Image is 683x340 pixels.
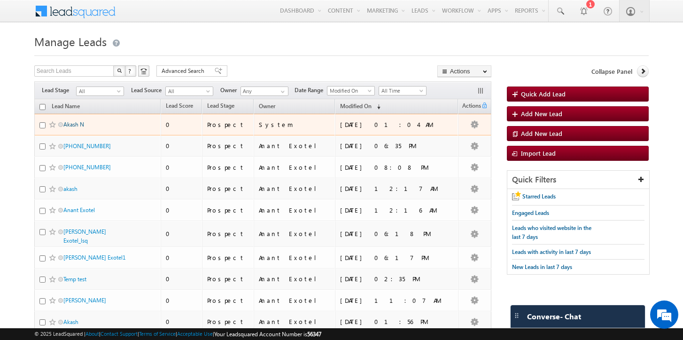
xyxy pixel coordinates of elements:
[207,275,249,283] div: Prospect
[521,149,556,157] span: Import Lead
[259,229,331,238] div: Anant Exotel
[295,86,327,95] span: Date Range
[63,185,78,192] a: akash
[340,184,454,193] div: [DATE] 12:17 AM
[63,142,111,150] a: [PHONE_NUMBER]
[166,102,193,109] span: Lead Score
[117,68,122,73] img: Search
[63,297,106,304] a: [PERSON_NAME]
[259,296,331,305] div: Anant Exotel
[39,104,46,110] input: Check all records
[166,317,198,326] div: 0
[259,206,331,214] div: Anant Exotel
[166,229,198,238] div: 0
[527,312,581,321] span: Converse - Chat
[207,120,249,129] div: Prospect
[522,193,556,200] span: Starred Leads
[63,254,125,261] a: [PERSON_NAME] Exotel1
[128,67,132,75] span: ?
[335,101,385,113] a: Modified On (sorted descending)
[259,275,331,283] div: Anant Exotel
[340,142,454,150] div: [DATE] 06:35 PM
[166,87,210,95] span: All
[340,253,454,262] div: [DATE] 06:17 PM
[340,275,454,283] div: [DATE] 02:35 PM
[77,87,121,95] span: All
[513,312,520,319] img: carter-drag
[437,65,491,77] button: Actions
[139,331,176,337] a: Terms of Service
[259,317,331,326] div: Anant Exotel
[76,87,124,96] a: All
[207,163,249,172] div: Prospect
[512,263,572,270] span: New Leads in last 7 days
[521,129,562,137] span: Add New Lead
[207,206,249,214] div: Prospect
[512,248,591,255] span: Leads with activity in last 7 days
[101,331,138,337] a: Contact Support
[458,101,481,113] span: Actions
[166,275,198,283] div: 0
[241,87,288,96] input: Type to Search
[276,87,287,96] a: Show All Items
[63,276,86,283] a: Temp test
[166,120,198,129] div: 0
[340,229,454,238] div: [DATE] 06:18 PM
[42,86,76,95] span: Lead Stage
[207,184,249,193] div: Prospect
[202,101,239,113] a: Lead Stage
[373,103,380,111] span: (sorted descending)
[259,142,331,150] div: Anant Exotel
[591,67,632,76] span: Collapse Panel
[340,296,454,305] div: [DATE] 11:07 AM
[166,142,198,150] div: 0
[340,120,454,129] div: [DATE] 01:04 AM
[259,103,275,110] span: Owner
[327,86,375,95] a: Modified On
[379,86,427,95] a: All Time
[162,67,207,75] span: Advanced Search
[166,163,198,172] div: 0
[63,228,106,244] a: [PERSON_NAME] Exotel_lsq
[327,87,372,95] span: Modified On
[166,206,198,214] div: 0
[207,102,234,109] span: Lead Stage
[63,206,95,213] a: Anant Exotel
[307,331,321,338] span: 56347
[165,87,213,96] a: All
[166,296,198,305] div: 0
[259,253,331,262] div: Anant Exotel
[521,110,562,118] span: Add New Lead
[340,103,372,110] span: Modified On
[214,331,321,338] span: Your Leadsquared Account Number is
[259,120,331,129] div: System
[512,209,549,216] span: Engaged Leads
[512,224,591,240] span: Leads who visited website in the last 7 days
[207,229,249,238] div: Prospect
[34,34,107,49] span: Manage Leads
[166,184,198,193] div: 0
[161,101,198,113] a: Lead Score
[207,296,249,305] div: Prospect
[340,206,454,214] div: [DATE] 12:16 AM
[340,317,454,326] div: [DATE] 01:56 PM
[379,87,424,95] span: All Time
[340,163,454,172] div: [DATE] 08:08 PM
[259,184,331,193] div: Anant Exotel
[47,101,85,113] a: Lead Name
[507,171,649,189] div: Quick Filters
[207,317,249,326] div: Prospect
[125,65,136,77] button: ?
[259,163,331,172] div: Anant Exotel
[63,164,111,171] a: [PHONE_NUMBER]
[63,121,84,128] a: Akash N
[521,90,566,98] span: Quick Add Lead
[207,253,249,262] div: Prospect
[85,331,99,337] a: About
[177,331,213,337] a: Acceptable Use
[166,253,198,262] div: 0
[131,86,165,95] span: Lead Source
[34,330,321,339] span: © 2025 LeadSquared | | | | |
[207,142,249,150] div: Prospect
[63,318,78,325] a: Akash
